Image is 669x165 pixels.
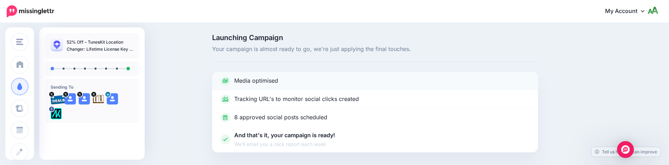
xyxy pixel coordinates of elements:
a: Tell us how we can improve [591,147,661,157]
img: 95cf0fca748e57b5e67bba0a1d8b2b21-27699.png [51,93,66,104]
img: fb4fd676e7f3b9f8e843a30cb26b5934_thumb.jpg [51,39,63,51]
img: agK0rCH6-27705.jpg [93,93,104,104]
span: We'll email you a click report each week [234,140,335,148]
a: My Account [598,3,658,20]
p: Media optimised [234,76,278,85]
p: Tracking URL's to monitor social clicks created [234,95,359,104]
p: 8 approved social posts scheduled [234,113,327,122]
p: And that's it, your campaign is ready! [234,131,335,148]
img: user_default_image.png [107,93,118,104]
img: user_default_image.png [65,93,76,104]
span: Your campaign is almost ready to go, we're just applying the final touches. [212,45,538,54]
img: user_default_image.png [79,93,90,104]
p: 52% Off – TunesKit Location Changer: Lifetime License Key | Android / iPhone GPS Location Spoofin... [67,39,133,53]
h4: Sending To [51,84,133,90]
img: Missinglettr [7,5,54,17]
img: menu.png [16,39,23,45]
span: Launching Campaign [212,34,538,41]
div: Open Intercom Messenger [617,141,634,158]
img: 300371053_782866562685722_1733786435366177641_n-bsa128417.png [51,108,62,119]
